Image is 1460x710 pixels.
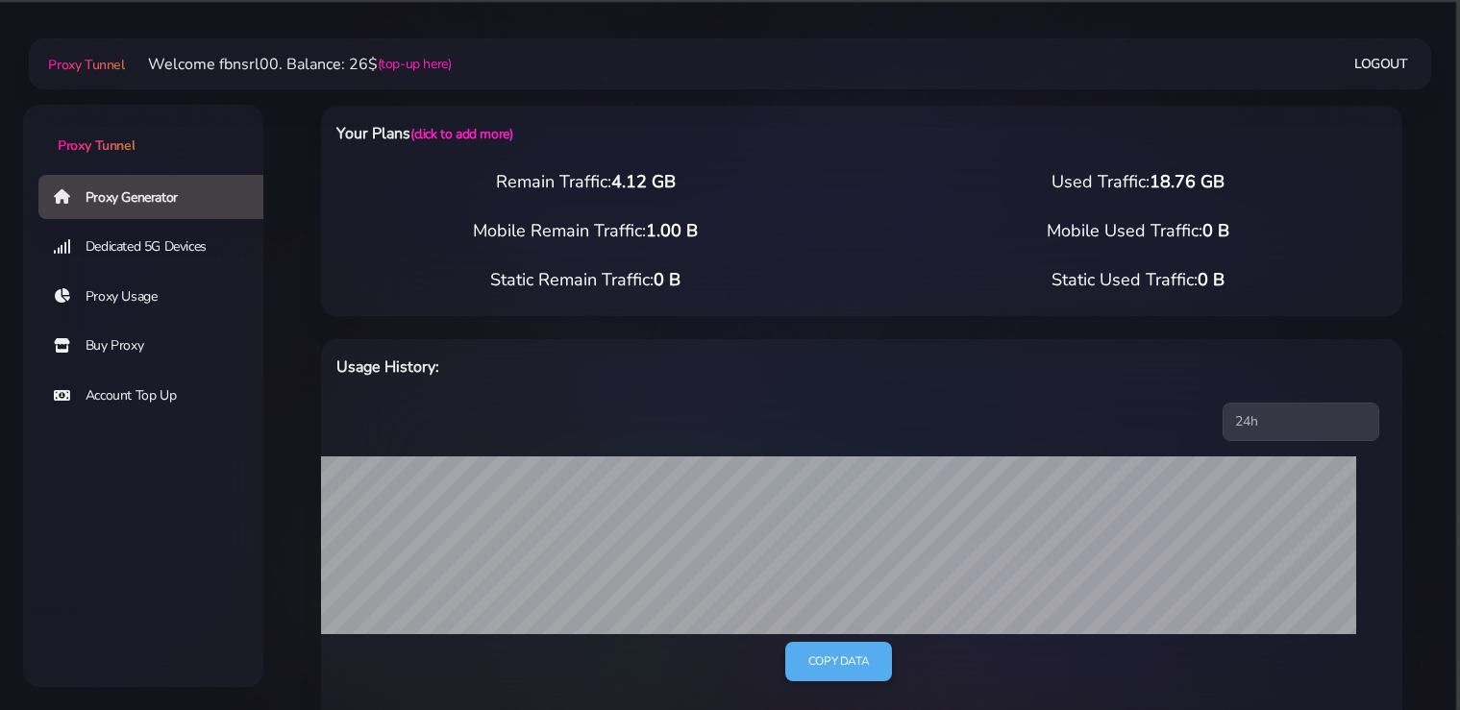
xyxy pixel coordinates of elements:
span: 0 B [1202,219,1229,242]
a: Proxy Usage [38,275,279,319]
div: Mobile Used Traffic: [862,218,1415,244]
a: Proxy Tunnel [44,49,124,80]
a: Buy Proxy [38,324,279,368]
a: Logout [1354,46,1408,82]
span: 0 B [1198,268,1225,291]
a: Proxy Generator [38,175,279,219]
span: 0 B [654,268,681,291]
li: Welcome fbnsrl00. Balance: 26$ [125,53,452,76]
a: (click to add more) [410,125,512,143]
span: 1.00 B [646,219,698,242]
span: 18.76 GB [1150,170,1225,193]
a: Proxy Tunnel [23,105,263,156]
h6: Usage History: [336,355,940,379]
a: Copy data [785,642,892,681]
span: Proxy Tunnel [48,56,124,74]
a: Account Top Up [38,374,279,418]
div: Static Used Traffic: [862,267,1415,293]
div: Used Traffic: [862,169,1415,195]
div: Static Remain Traffic: [309,267,862,293]
div: Remain Traffic: [309,169,862,195]
iframe: Webchat Widget [1367,617,1436,686]
span: Proxy Tunnel [58,136,135,155]
span: 4.12 GB [611,170,676,193]
a: (top-up here) [378,54,452,74]
h6: Your Plans [336,121,940,146]
a: Dedicated 5G Devices [38,225,279,269]
div: Mobile Remain Traffic: [309,218,862,244]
